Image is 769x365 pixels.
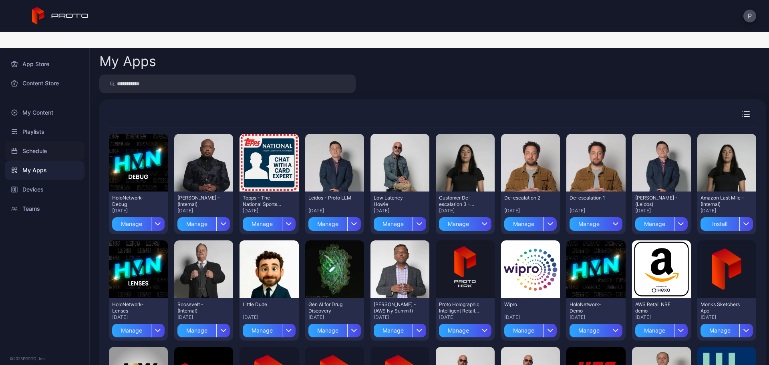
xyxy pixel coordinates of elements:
[374,301,418,314] div: Swami - (AWS Ny Summit)
[570,324,608,337] div: Manage
[177,321,230,337] button: Manage
[504,214,557,231] button: Manage
[243,217,282,231] div: Manage
[177,214,230,231] button: Manage
[635,214,688,231] button: Manage
[635,195,679,208] div: Eric M - (Leidos)
[308,217,347,231] div: Manage
[10,355,80,362] div: © 2025 PROTO, Inc.
[308,314,361,321] div: [DATE]
[5,199,85,218] a: Teams
[635,217,674,231] div: Manage
[504,321,557,337] button: Manage
[243,208,295,214] div: [DATE]
[701,324,739,337] div: Manage
[5,141,85,161] a: Schedule
[112,321,165,337] button: Manage
[243,321,295,337] button: Manage
[177,324,216,337] div: Manage
[570,214,622,231] button: Manage
[439,195,483,208] div: Customer De-escalation 3 - (Amazon Last Mile)
[570,301,614,314] div: HoloNetwork-Demo
[308,195,352,201] div: Leidos - Proto LLM
[5,54,85,74] a: App Store
[439,217,478,231] div: Manage
[504,217,543,231] div: Manage
[177,314,230,321] div: [DATE]
[5,122,85,141] a: Playlists
[112,314,165,321] div: [DATE]
[635,321,688,337] button: Manage
[112,217,151,231] div: Manage
[504,314,557,321] div: [DATE]
[99,54,156,68] div: My Apps
[439,324,478,337] div: Manage
[177,301,221,314] div: Roosevelt - (Internal)
[439,208,491,214] div: [DATE]
[701,301,745,314] div: Monks Sketchers App
[5,74,85,93] a: Content Store
[701,314,753,321] div: [DATE]
[243,214,295,231] button: Manage
[308,324,347,337] div: Manage
[439,301,483,314] div: Proto Holographic Intelligent Retail Kiosk (HIRK)
[374,217,413,231] div: Manage
[701,208,753,214] div: [DATE]
[570,208,622,214] div: [DATE]
[308,301,352,314] div: Gen AI for Drug Discovery
[374,214,426,231] button: Manage
[504,324,543,337] div: Manage
[504,301,548,308] div: Wipro
[701,214,753,231] button: Install
[635,208,688,214] div: [DATE]
[243,314,295,321] div: [DATE]
[112,214,165,231] button: Manage
[570,314,622,321] div: [DATE]
[374,321,426,337] button: Manage
[439,321,491,337] button: Manage
[635,314,688,321] div: [DATE]
[308,214,361,231] button: Manage
[701,195,745,208] div: Amazon Last Mile - (Internal)
[374,324,413,337] div: Manage
[308,321,361,337] button: Manage
[112,208,165,214] div: [DATE]
[243,195,287,208] div: Topps - The National Sports Card Convention
[112,324,151,337] div: Manage
[439,314,491,321] div: [DATE]
[570,321,622,337] button: Manage
[5,180,85,199] a: Devices
[570,195,614,201] div: De-escalation 1
[5,161,85,180] a: My Apps
[570,217,608,231] div: Manage
[504,208,557,214] div: [DATE]
[374,195,418,208] div: Low Latency Howie
[635,324,674,337] div: Manage
[374,314,426,321] div: [DATE]
[177,208,230,214] div: [DATE]
[504,195,548,201] div: De-escalation 2
[374,208,426,214] div: [DATE]
[5,103,85,122] a: My Content
[243,324,282,337] div: Manage
[439,214,491,231] button: Manage
[177,195,221,208] div: Daymond John - (Internal)
[243,301,287,308] div: Little Dude
[112,195,156,208] div: HoloNetwork-Debug
[635,301,679,314] div: AWS Retail NRF demo
[112,301,156,314] div: HoloNetwork-Lenses
[701,321,753,337] button: Manage
[701,217,739,231] div: Install
[308,208,361,214] div: [DATE]
[743,10,756,22] button: P
[177,217,216,231] div: Manage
